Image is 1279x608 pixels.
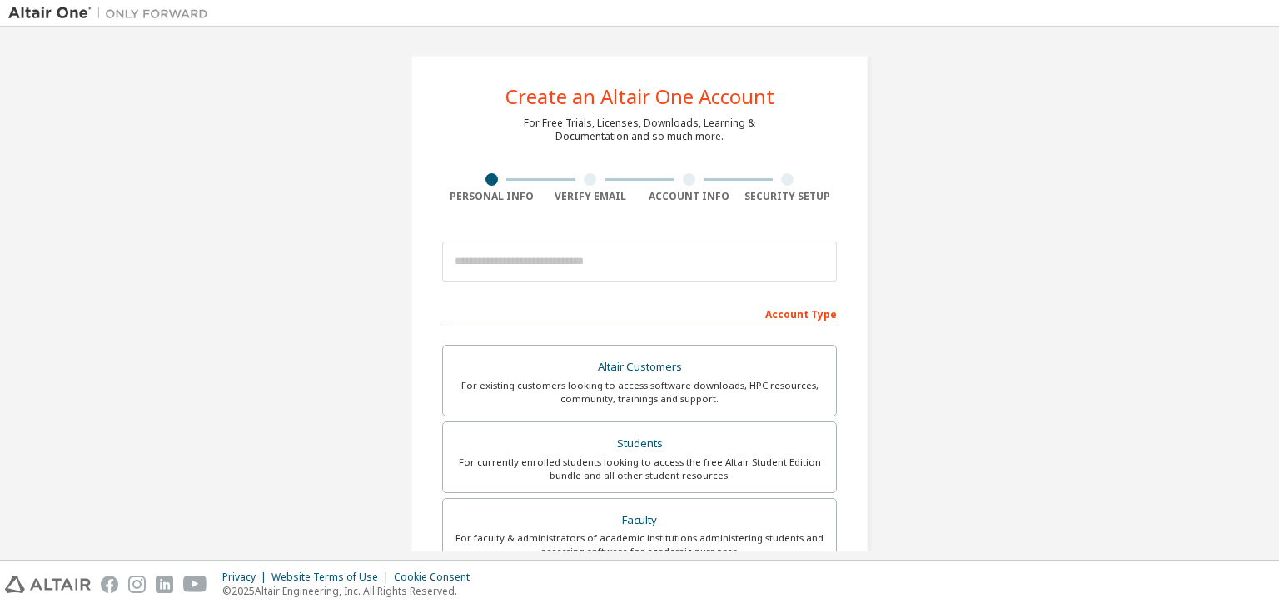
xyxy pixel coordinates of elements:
img: youtube.svg [183,576,207,593]
div: Create an Altair One Account [505,87,774,107]
img: instagram.svg [128,576,146,593]
div: Privacy [222,571,271,584]
div: Security Setup [739,190,838,203]
img: linkedin.svg [156,576,173,593]
div: Altair Customers [453,356,826,379]
div: For currently enrolled students looking to access the free Altair Student Edition bundle and all ... [453,456,826,482]
div: Cookie Consent [394,571,480,584]
img: Altair One [8,5,216,22]
div: Personal Info [442,190,541,203]
div: Website Terms of Use [271,571,394,584]
div: Students [453,432,826,456]
div: Faculty [453,509,826,532]
div: Verify Email [541,190,640,203]
div: For Free Trials, Licenses, Downloads, Learning & Documentation and so much more. [524,117,755,143]
p: © 2025 Altair Engineering, Inc. All Rights Reserved. [222,584,480,598]
div: For faculty & administrators of academic institutions administering students and accessing softwa... [453,531,826,558]
div: Account Info [639,190,739,203]
div: Account Type [442,300,837,326]
img: facebook.svg [101,576,118,593]
img: altair_logo.svg [5,576,91,593]
div: For existing customers looking to access software downloads, HPC resources, community, trainings ... [453,379,826,406]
